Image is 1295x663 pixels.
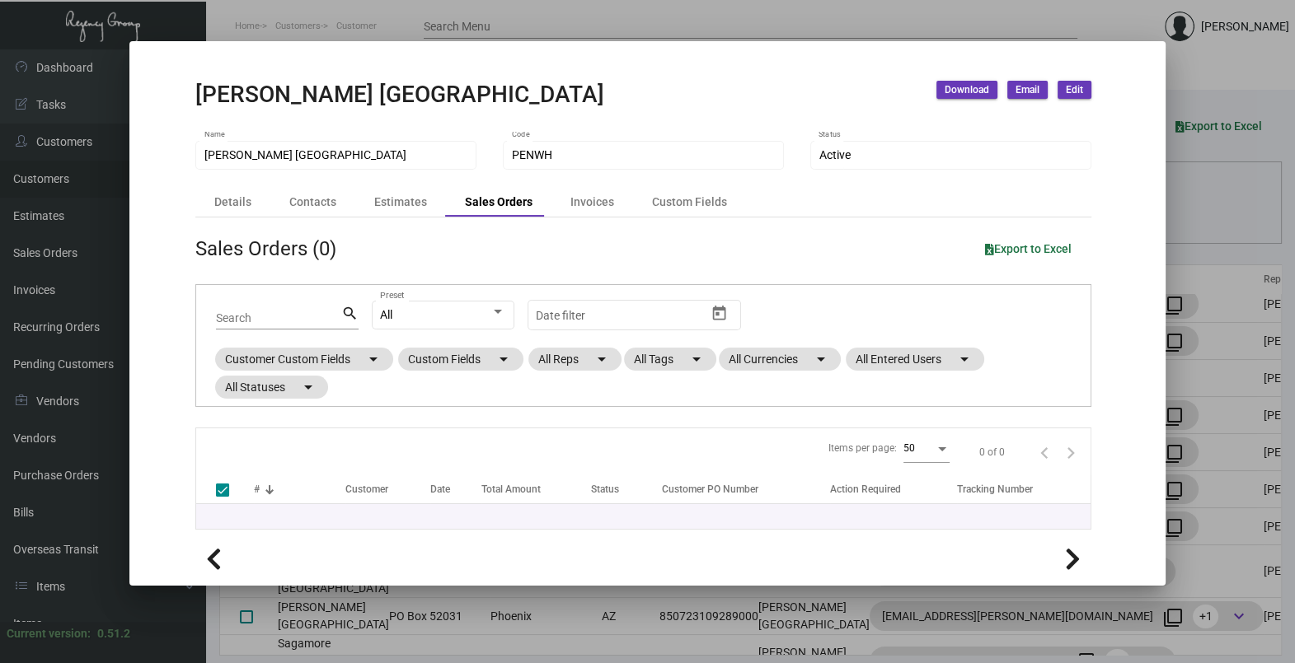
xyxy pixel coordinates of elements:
button: Export to Excel [972,234,1085,264]
button: Email [1007,81,1048,99]
mat-icon: arrow_drop_down [811,349,831,369]
mat-chip: All Reps [528,348,622,371]
div: Status [591,482,655,497]
div: Tracking Number [957,482,1033,497]
div: Details [214,194,251,211]
div: Date [430,482,450,497]
div: # [254,482,345,497]
div: Customer PO Number [662,482,830,497]
mat-icon: search [341,304,359,324]
div: Sales Orders [465,194,533,211]
mat-select: Items per page: [903,443,950,455]
div: Total Amount [481,482,541,497]
div: Action Required [830,482,901,497]
input: End date [601,309,683,322]
span: Email [1016,83,1039,97]
mat-icon: arrow_drop_down [494,349,514,369]
div: 0 of 0 [979,445,1005,460]
div: Estimates [374,194,427,211]
span: 50 [903,442,915,454]
div: Total Amount [481,482,591,497]
div: Customer [345,482,388,497]
span: Active [819,148,850,161]
div: Items per page: [828,441,897,455]
button: Download [936,81,997,99]
mat-chip: Custom Fields [398,348,523,371]
mat-icon: arrow_drop_down [955,349,974,369]
mat-chip: All Statuses [215,376,328,399]
div: Customer PO Number [662,482,758,497]
span: Edit [1066,83,1083,97]
mat-chip: All Tags [624,348,716,371]
mat-icon: arrow_drop_down [687,349,706,369]
div: Status [591,482,619,497]
div: Tracking Number [957,482,1091,497]
mat-chip: Customer Custom Fields [215,348,393,371]
button: Next page [1058,439,1084,465]
mat-icon: arrow_drop_down [592,349,612,369]
button: Previous page [1031,439,1058,465]
button: Edit [1058,81,1091,99]
div: Customer [345,482,430,497]
mat-chip: All Currencies [719,348,841,371]
button: Open calendar [706,300,732,326]
div: Sales Orders (0) [195,234,336,264]
div: Invoices [570,194,614,211]
mat-chip: All Entered Users [846,348,984,371]
div: 0.51.2 [97,625,130,642]
div: Contacts [289,194,336,211]
span: Export to Excel [985,242,1072,255]
div: # [254,482,260,497]
span: Download [945,83,989,97]
input: Start date [536,309,587,322]
h2: [PERSON_NAME] [GEOGRAPHIC_DATA] [195,81,604,109]
div: Date [430,482,481,497]
div: Custom Fields [652,194,727,211]
mat-icon: arrow_drop_down [364,349,383,369]
span: All [380,308,392,321]
div: Action Required [830,482,956,497]
mat-icon: arrow_drop_down [298,377,318,397]
div: Current version: [7,625,91,642]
